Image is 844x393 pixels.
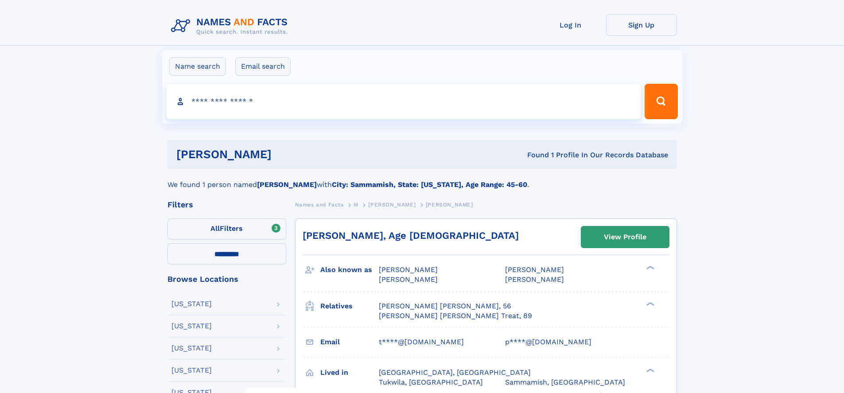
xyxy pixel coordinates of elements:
[171,345,212,352] div: [US_STATE]
[644,367,655,373] div: ❯
[167,218,286,240] label: Filters
[332,180,527,189] b: City: Sammamish, State: [US_STATE], Age Range: 45-60
[171,300,212,307] div: [US_STATE]
[379,368,531,377] span: [GEOGRAPHIC_DATA], [GEOGRAPHIC_DATA]
[379,378,483,386] span: Tukwila, [GEOGRAPHIC_DATA]
[535,14,606,36] a: Log In
[379,275,438,284] span: [PERSON_NAME]
[379,311,532,321] a: [PERSON_NAME] [PERSON_NAME] Treat, 89
[368,199,416,210] a: [PERSON_NAME]
[320,365,379,380] h3: Lived in
[505,265,564,274] span: [PERSON_NAME]
[645,84,677,119] button: Search Button
[606,14,677,36] a: Sign Up
[257,180,317,189] b: [PERSON_NAME]
[354,199,358,210] a: M
[171,367,212,374] div: [US_STATE]
[379,301,511,311] a: [PERSON_NAME] [PERSON_NAME], 56
[167,84,641,119] input: search input
[505,378,625,386] span: Sammamish, [GEOGRAPHIC_DATA]
[320,262,379,277] h3: Also known as
[167,275,286,283] div: Browse Locations
[644,265,655,271] div: ❯
[167,201,286,209] div: Filters
[167,14,295,38] img: Logo Names and Facts
[320,335,379,350] h3: Email
[295,199,344,210] a: Names and Facts
[235,57,291,76] label: Email search
[399,150,668,160] div: Found 1 Profile In Our Records Database
[169,57,226,76] label: Name search
[176,149,400,160] h1: [PERSON_NAME]
[581,226,669,248] a: View Profile
[426,202,473,208] span: [PERSON_NAME]
[604,227,646,247] div: View Profile
[368,202,416,208] span: [PERSON_NAME]
[303,230,519,241] a: [PERSON_NAME], Age [DEMOGRAPHIC_DATA]
[210,224,220,233] span: All
[505,275,564,284] span: [PERSON_NAME]
[167,169,677,190] div: We found 1 person named with .
[171,323,212,330] div: [US_STATE]
[379,265,438,274] span: [PERSON_NAME]
[354,202,358,208] span: M
[644,301,655,307] div: ❯
[320,299,379,314] h3: Relatives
